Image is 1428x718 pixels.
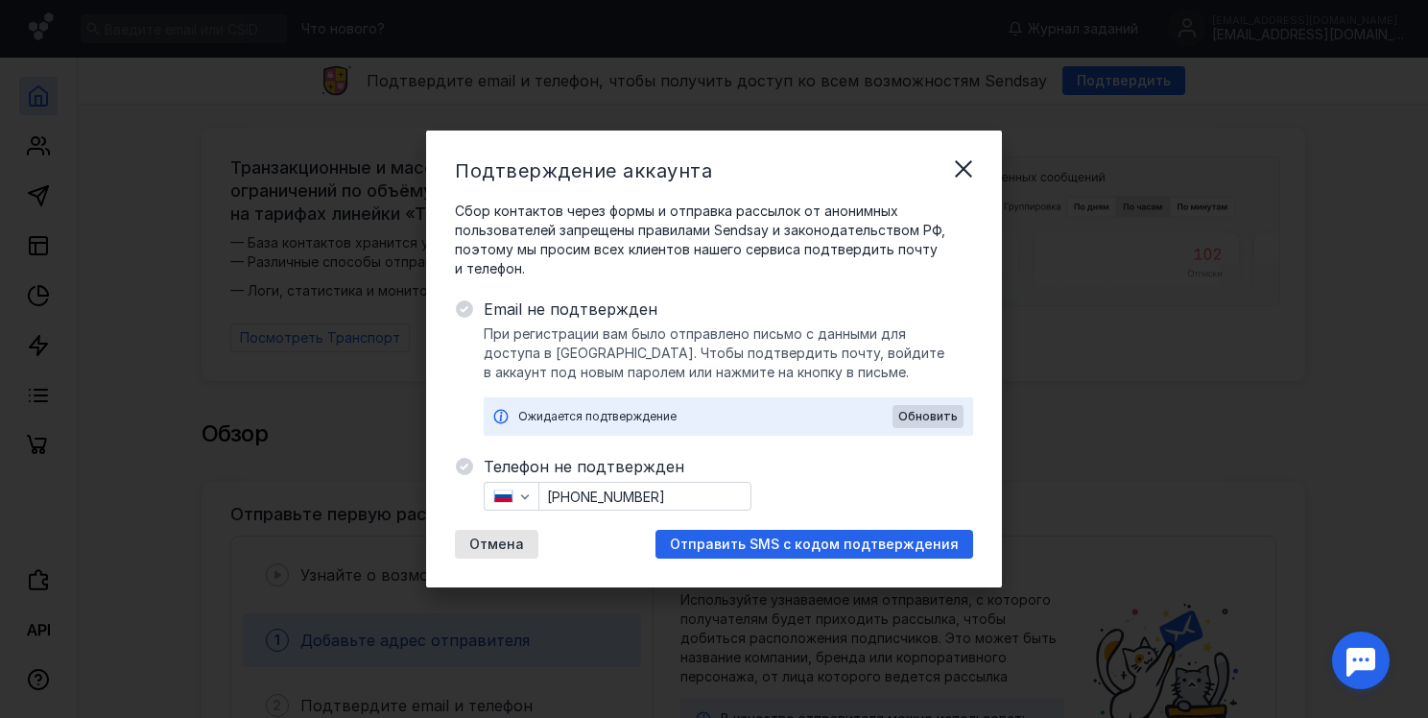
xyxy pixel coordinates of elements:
span: Сбор контактов через формы и отправка рассылок от анонимных пользователей запрещены правилами Sen... [455,202,973,278]
span: Отмена [469,537,524,553]
span: Подтверждение аккаунта [455,159,712,182]
span: Email не подтвержден [484,298,973,321]
button: Отправить SMS с кодом подтверждения [655,530,973,559]
div: Ожидается подтверждение [518,407,892,426]
button: Отмена [455,530,538,559]
button: Обновить [892,405,964,428]
span: Телефон не подтвержден [484,455,973,478]
span: При регистрации вам было отправлено письмо с данными для доступа в [GEOGRAPHIC_DATA]. Чтобы подтв... [484,324,973,382]
span: Отправить SMS с кодом подтверждения [670,537,959,553]
span: Обновить [898,410,958,423]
